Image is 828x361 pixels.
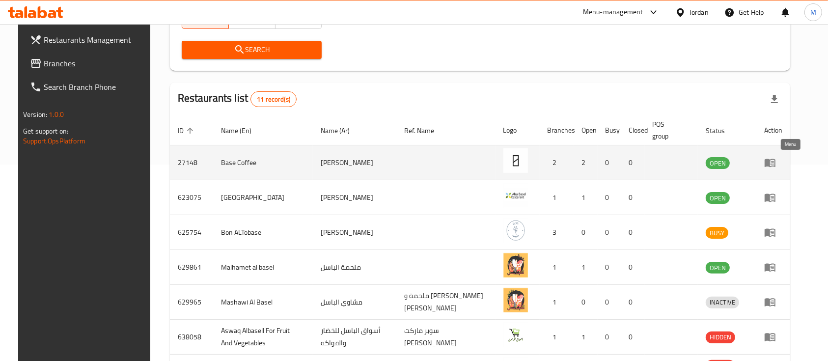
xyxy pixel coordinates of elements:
[221,125,264,137] span: Name (En)
[213,145,313,180] td: Base Coffee
[44,34,149,46] span: Restaurants Management
[763,87,786,111] div: Export file
[313,250,396,285] td: ملحمة الباسل
[190,44,314,56] span: Search
[621,115,645,145] th: Closed
[170,145,213,180] td: 27148
[764,192,782,203] div: Menu
[574,285,598,320] td: 0
[503,323,528,347] img: Aswaq Albasell For Fruit And Vegetables
[653,118,686,142] span: POS group
[313,320,396,355] td: أسواق الباسل للخضار والفواكه
[178,91,297,107] h2: Restaurants list
[279,12,318,27] span: No
[574,115,598,145] th: Open
[540,145,574,180] td: 2
[764,296,782,308] div: Menu
[540,320,574,355] td: 1
[313,215,396,250] td: [PERSON_NAME]
[598,250,621,285] td: 0
[503,253,528,278] img: Malhamet al basel
[756,115,790,145] th: Action
[503,148,528,173] img: Base Coffee
[621,145,645,180] td: 0
[404,125,447,137] span: Ref. Name
[764,331,782,343] div: Menu
[213,250,313,285] td: Malhamet al basel
[213,215,313,250] td: Bon ALTobase
[23,125,68,138] span: Get support on:
[170,215,213,250] td: 625754
[540,250,574,285] td: 1
[44,57,149,69] span: Branches
[186,12,225,27] span: All
[503,288,528,312] img: Mashawi Al Basel
[313,180,396,215] td: [PERSON_NAME]
[44,81,149,93] span: Search Branch Phone
[621,250,645,285] td: 0
[178,125,196,137] span: ID
[250,91,297,107] div: Total records count
[49,108,64,121] span: 1.0.0
[540,285,574,320] td: 1
[23,135,85,147] a: Support.OpsPlatform
[170,320,213,355] td: 638058
[540,215,574,250] td: 3
[170,250,213,285] td: 629861
[598,320,621,355] td: 0
[621,215,645,250] td: 0
[583,6,643,18] div: Menu-management
[503,183,528,208] img: Abu Basel
[706,227,728,239] span: BUSY
[233,12,272,27] span: Yes
[574,250,598,285] td: 1
[598,115,621,145] th: Busy
[598,180,621,215] td: 0
[574,215,598,250] td: 0
[321,125,362,137] span: Name (Ar)
[706,332,735,343] span: HIDDEN
[313,145,396,180] td: [PERSON_NAME]
[706,125,738,137] span: Status
[22,52,157,75] a: Branches
[496,115,540,145] th: Logo
[764,261,782,273] div: Menu
[621,180,645,215] td: 0
[182,41,322,59] button: Search
[706,192,730,204] div: OPEN
[621,285,645,320] td: 0
[170,285,213,320] td: 629965
[313,285,396,320] td: مشاوي الباسل
[706,193,730,204] span: OPEN
[23,108,47,121] span: Version:
[706,157,730,169] div: OPEN
[213,285,313,320] td: Mashawi Al Basel
[540,115,574,145] th: Branches
[396,285,495,320] td: ملحمة و [PERSON_NAME] [PERSON_NAME]
[598,285,621,320] td: 0
[690,7,709,18] div: Jordan
[621,320,645,355] td: 0
[213,320,313,355] td: Aswaq Albasell For Fruit And Vegetables
[251,95,296,104] span: 11 record(s)
[213,180,313,215] td: [GEOGRAPHIC_DATA]
[598,145,621,180] td: 0
[574,180,598,215] td: 1
[706,297,739,308] span: INACTIVE
[396,320,495,355] td: سوبر ماركت [PERSON_NAME]
[540,180,574,215] td: 1
[706,262,730,274] span: OPEN
[503,218,528,243] img: Bon ALTobase
[22,75,157,99] a: Search Branch Phone
[706,158,730,169] span: OPEN
[22,28,157,52] a: Restaurants Management
[764,226,782,238] div: Menu
[574,145,598,180] td: 2
[170,180,213,215] td: 623075
[598,215,621,250] td: 0
[810,7,816,18] span: M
